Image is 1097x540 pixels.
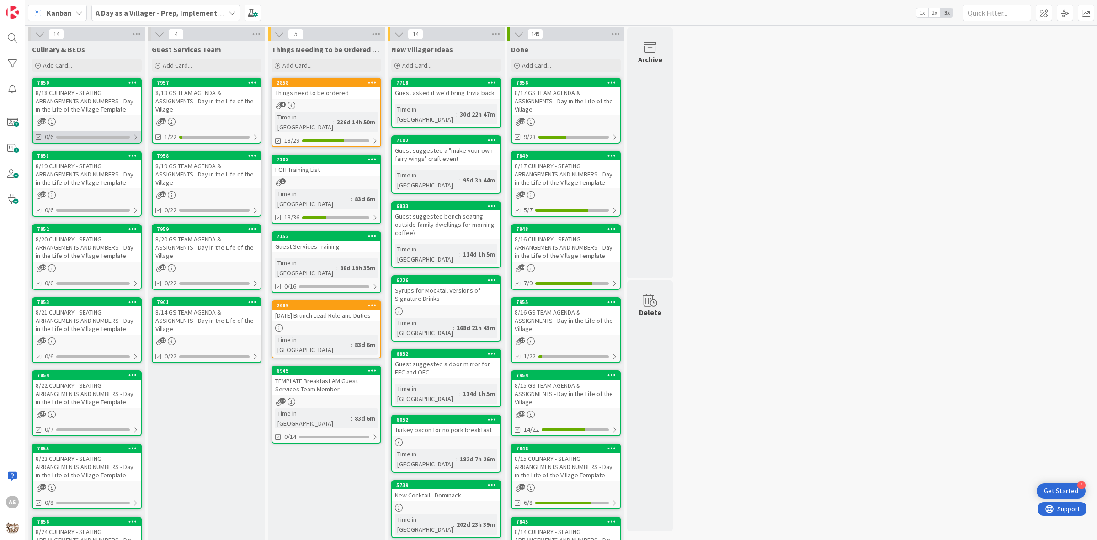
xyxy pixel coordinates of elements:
span: 41 [519,484,525,490]
a: 79578/18 GS TEAM AGENDA & ASSIGNMENTS - Day in the Life of the Village1/22 [152,78,261,144]
span: : [336,263,338,273]
div: 78538/21 CULINARY - SEATING ARRANGEMENTS AND NUMBERS - Day in the Life of the Village Template [33,298,141,335]
span: 39 [40,264,46,270]
span: Done [511,45,528,54]
div: TEMPLATE Breakfast AM Guest Services Team Member [272,375,380,395]
div: 6052 [396,417,500,423]
div: 8/23 CULINARY - SEATING ARRANGEMENTS AND NUMBERS - Day in the Life of the Village Template [33,453,141,481]
b: A Day as a Villager - Prep, Implement and Execute [96,8,259,17]
a: 7103FOH Training ListTime in [GEOGRAPHIC_DATA]:83d 6m13/36 [272,155,381,224]
div: 7152 [272,232,380,241]
a: 79558/16 GS TEAM AGENDA & ASSIGNMENTS - Day in the Life of the Village1/22 [511,297,621,363]
div: Turkey bacon for no pork breakfast [392,424,500,436]
div: 8/18 GS TEAM AGENDA & ASSIGNMENTS - Day in the Life of the Village [153,87,261,115]
a: 78508/18 CULINARY - SEATING ARRANGEMENTS AND NUMBERS - Day in the Life of the Village Template0/6 [32,78,142,144]
div: Time in [GEOGRAPHIC_DATA] [275,335,351,355]
span: 149 [527,29,543,40]
div: 7103FOH Training List [272,155,380,176]
span: : [459,175,461,185]
div: Guest Services Training [272,241,380,252]
div: 2858 [272,79,380,87]
a: 7102Guest suggested a "make your own fairy wings" craft eventTime in [GEOGRAPHIC_DATA]:95d 3h 44m [391,135,501,194]
div: 114d 1h 5m [461,249,497,259]
div: 8/20 CULINARY - SEATING ARRANGEMENTS AND NUMBERS - Day in the Life of the Village Template [33,233,141,262]
div: Delete [639,307,661,318]
div: 7849 [516,153,620,159]
span: Add Card... [43,61,72,70]
span: 6/8 [524,498,533,508]
div: 7851 [37,153,141,159]
div: 78508/18 CULINARY - SEATING ARRANGEMENTS AND NUMBERS - Day in the Life of the Village Template [33,79,141,115]
div: 7853 [33,298,141,306]
span: New Villager Ideas [391,45,453,54]
div: 79548/15 GS TEAM AGENDA & ASSIGNMENTS - Day in the Life of the Village [512,371,620,408]
span: 1/22 [165,132,176,142]
a: 7718Guest asked if we'd bring trivia backTime in [GEOGRAPHIC_DATA]:30d 22h 47m [391,78,501,128]
div: Time in [GEOGRAPHIC_DATA] [395,170,459,190]
div: 7901 [157,299,261,305]
div: 7955 [512,298,620,306]
div: 7103 [272,155,380,164]
span: Add Card... [402,61,431,70]
div: 78518/19 CULINARY - SEATING ARRANGEMENTS AND NUMBERS - Day in the Life of the Village Template [33,152,141,188]
div: 79578/18 GS TEAM AGENDA & ASSIGNMENTS - Day in the Life of the Village [153,79,261,115]
span: 2x [928,8,941,17]
div: 6945TEMPLATE Breakfast AM Guest Services Team Member [272,367,380,395]
span: 27 [160,264,166,270]
div: 78498/17 CULINARY - SEATING ARRANGEMENTS AND NUMBERS - Day in the Life of the Village Template [512,152,620,188]
span: 3x [941,8,953,17]
span: 1/22 [524,352,536,361]
div: 78488/16 CULINARY - SEATING ARRANGEMENTS AND NUMBERS - Day in the Life of the Village Template [512,225,620,262]
input: Quick Filter... [963,5,1031,21]
div: AS [6,496,19,508]
span: 37 [280,398,286,404]
span: 0/22 [165,352,176,361]
div: 79598/20 GS TEAM AGENDA & ASSIGNMENTS - Day in the Life of the Village [153,225,261,262]
span: 0/6 [45,132,53,142]
span: 37 [40,337,46,343]
div: 7959 [157,226,261,232]
span: 0/7 [45,425,53,434]
div: 6832Guest suggested a door mirror for FFC and OFC [392,350,500,378]
a: 2858Things need to be orderedTime in [GEOGRAPHIC_DATA]:336d 14h 50m18/29 [272,78,381,147]
span: 27 [160,118,166,124]
span: 0/14 [284,432,296,442]
div: 78468/15 CULINARY - SEATING ARRANGEMENTS AND NUMBERS - Day in the Life of the Village Template [512,444,620,481]
span: 41 [519,191,525,197]
div: Time in [GEOGRAPHIC_DATA] [275,189,351,209]
div: 7848 [516,226,620,232]
span: 0/6 [45,278,53,288]
span: : [456,454,458,464]
div: 7958 [153,152,261,160]
span: 5/7 [524,205,533,215]
div: 7848 [512,225,620,233]
a: 2689[DATE] Brunch Lead Role and DutiesTime in [GEOGRAPHIC_DATA]:83d 6m [272,300,381,358]
div: 7853 [37,299,141,305]
span: 0/6 [45,205,53,215]
div: 7849 [512,152,620,160]
span: 9/23 [524,132,536,142]
a: 5739New Cocktail - DominackTime in [GEOGRAPHIC_DATA]:202d 23h 39m [391,480,501,538]
div: 83d 6m [352,340,378,350]
a: 6833Guest suggested bench seating outside family dwellings for morning coffee\Time in [GEOGRAPHIC... [391,201,501,268]
div: 6945 [272,367,380,375]
div: Guest asked if we'd bring trivia back [392,87,500,99]
div: Syrups for Mocktail Versions of Signature Drinks [392,284,500,305]
div: 79568/17 GS TEAM AGENDA & ASSIGNMENTS - Day in the Life of the Village [512,79,620,115]
div: 30d 22h 47m [458,109,497,119]
div: 6052 [392,416,500,424]
div: Time in [GEOGRAPHIC_DATA] [275,258,336,278]
div: 7954 [516,372,620,379]
div: Time in [GEOGRAPHIC_DATA] [275,112,333,132]
div: 6226 [392,276,500,284]
div: Time in [GEOGRAPHIC_DATA] [395,104,456,124]
div: 7845 [512,518,620,526]
span: 4 [280,102,286,107]
div: 7850 [33,79,141,87]
a: 78518/19 CULINARY - SEATING ARRANGEMENTS AND NUMBERS - Day in the Life of the Village Template0/6 [32,151,142,217]
span: 1 [280,178,286,184]
div: 7855 [33,444,141,453]
span: Add Card... [522,61,551,70]
div: Archive [638,54,662,65]
div: 336d 14h 50m [335,117,378,127]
